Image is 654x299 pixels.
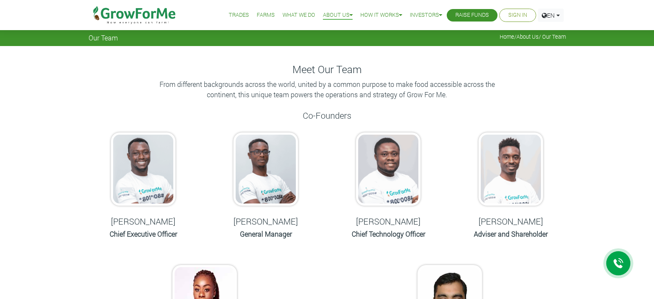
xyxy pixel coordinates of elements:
a: Raise Funds [455,11,489,20]
a: What We Do [282,11,315,20]
img: growforme image [233,133,298,206]
h6: Chief Executive Officer [93,230,194,238]
a: EN [538,9,564,22]
a: About Us [323,11,353,20]
h5: [PERSON_NAME] [461,216,562,226]
h4: Meet Our Team [89,63,566,76]
a: About Us [516,33,539,40]
img: growforme image [479,133,543,206]
a: Trades [229,11,249,20]
img: growforme image [111,133,175,206]
img: growforme image [356,133,421,206]
a: How it Works [360,11,402,20]
span: / / Our Team [500,34,566,40]
h6: Chief Technology Officer [338,230,439,238]
span: Our Team [89,34,118,42]
a: Home [500,33,514,40]
h5: Co-Founders [89,110,566,120]
h5: [PERSON_NAME] [338,216,439,226]
a: Sign In [508,11,527,20]
h5: [PERSON_NAME] [215,216,316,226]
h6: Adviser and Shareholder [461,230,562,238]
h6: General Manager [215,230,316,238]
a: Investors [410,11,442,20]
a: Farms [257,11,275,20]
h5: [PERSON_NAME] [93,216,194,226]
p: From different backgrounds across the world, united by a common purpose to make food accessible a... [155,79,499,100]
